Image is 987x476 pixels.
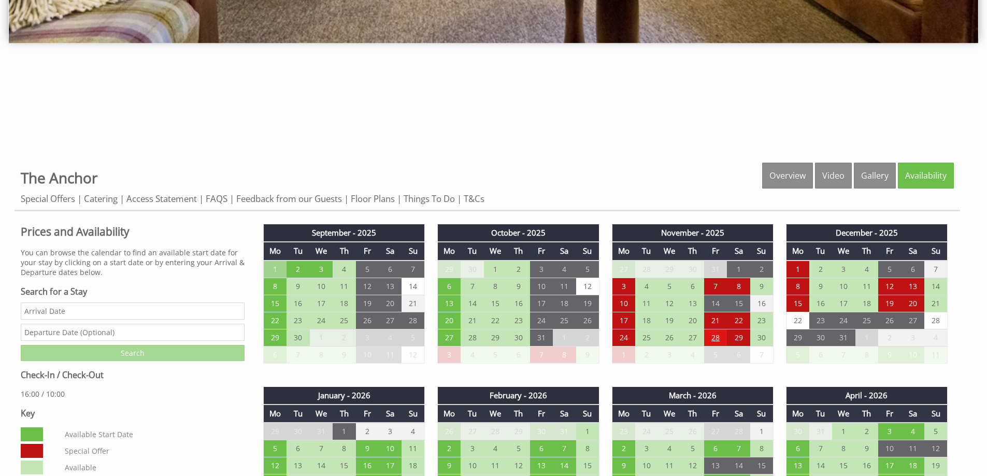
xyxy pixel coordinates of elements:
[484,423,507,440] td: 28
[576,440,599,457] td: 8
[902,261,924,278] td: 6
[310,440,333,457] td: 7
[750,405,773,423] th: Su
[333,312,355,329] td: 25
[704,329,727,346] td: 28
[878,312,901,329] td: 26
[855,329,878,346] td: 1
[402,440,424,457] td: 11
[333,278,355,295] td: 11
[287,295,309,312] td: 16
[310,329,333,346] td: 1
[832,312,855,329] td: 24
[809,329,832,346] td: 30
[530,440,553,457] td: 6
[21,168,97,187] a: The Anchor
[461,346,483,363] td: 4
[356,329,379,346] td: 3
[333,423,355,440] td: 1
[21,248,245,277] p: You can browse the calendar to find an available start date for your stay by clicking on a start ...
[832,295,855,312] td: 17
[635,346,658,363] td: 2
[727,346,750,363] td: 6
[264,423,287,440] td: 29
[635,278,658,295] td: 4
[658,278,681,295] td: 5
[530,405,553,423] th: Fr
[855,295,878,312] td: 18
[612,312,635,329] td: 17
[658,346,681,363] td: 3
[750,423,773,440] td: 1
[727,261,750,278] td: 1
[379,295,402,312] td: 20
[553,312,576,329] td: 25
[438,387,599,405] th: February - 2026
[379,423,402,440] td: 3
[379,312,402,329] td: 27
[484,440,507,457] td: 4
[924,278,947,295] td: 14
[809,295,832,312] td: 16
[438,261,461,278] td: 29
[356,278,379,295] td: 12
[84,193,118,205] a: Catering
[898,163,954,189] a: Availability
[924,295,947,312] td: 21
[855,346,878,363] td: 8
[438,242,461,260] th: Mo
[438,440,461,457] td: 2
[356,261,379,278] td: 5
[438,423,461,440] td: 26
[612,261,635,278] td: 27
[402,261,424,278] td: 7
[356,405,379,423] th: Fr
[750,242,773,260] th: Su
[704,405,727,423] th: Fr
[63,427,242,441] dd: Available Start Date
[507,312,530,329] td: 23
[438,346,461,363] td: 3
[379,440,402,457] td: 10
[902,278,924,295] td: 13
[507,278,530,295] td: 9
[310,312,333,329] td: 24
[402,242,424,260] th: Su
[786,405,809,423] th: Mo
[750,346,773,363] td: 7
[287,423,309,440] td: 30
[902,312,924,329] td: 27
[310,242,333,260] th: We
[924,329,947,346] td: 4
[576,312,599,329] td: 26
[484,278,507,295] td: 8
[635,329,658,346] td: 25
[379,242,402,260] th: Sa
[681,329,704,346] td: 27
[878,329,901,346] td: 2
[832,242,855,260] th: We
[924,423,947,440] td: 5
[402,329,424,346] td: 5
[356,423,379,440] td: 2
[750,295,773,312] td: 16
[310,261,333,278] td: 3
[507,242,530,260] th: Th
[507,405,530,423] th: Th
[612,387,773,405] th: March - 2026
[612,295,635,312] td: 10
[924,261,947,278] td: 7
[21,408,245,419] h3: Key
[461,440,483,457] td: 3
[576,261,599,278] td: 5
[236,193,342,205] a: Feedback from our Guests
[832,278,855,295] td: 10
[612,242,635,260] th: Mo
[264,242,287,260] th: Mo
[484,242,507,260] th: We
[333,295,355,312] td: 18
[402,295,424,312] td: 21
[402,312,424,329] td: 28
[21,286,245,297] h3: Search for a Stay
[287,261,309,278] td: 2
